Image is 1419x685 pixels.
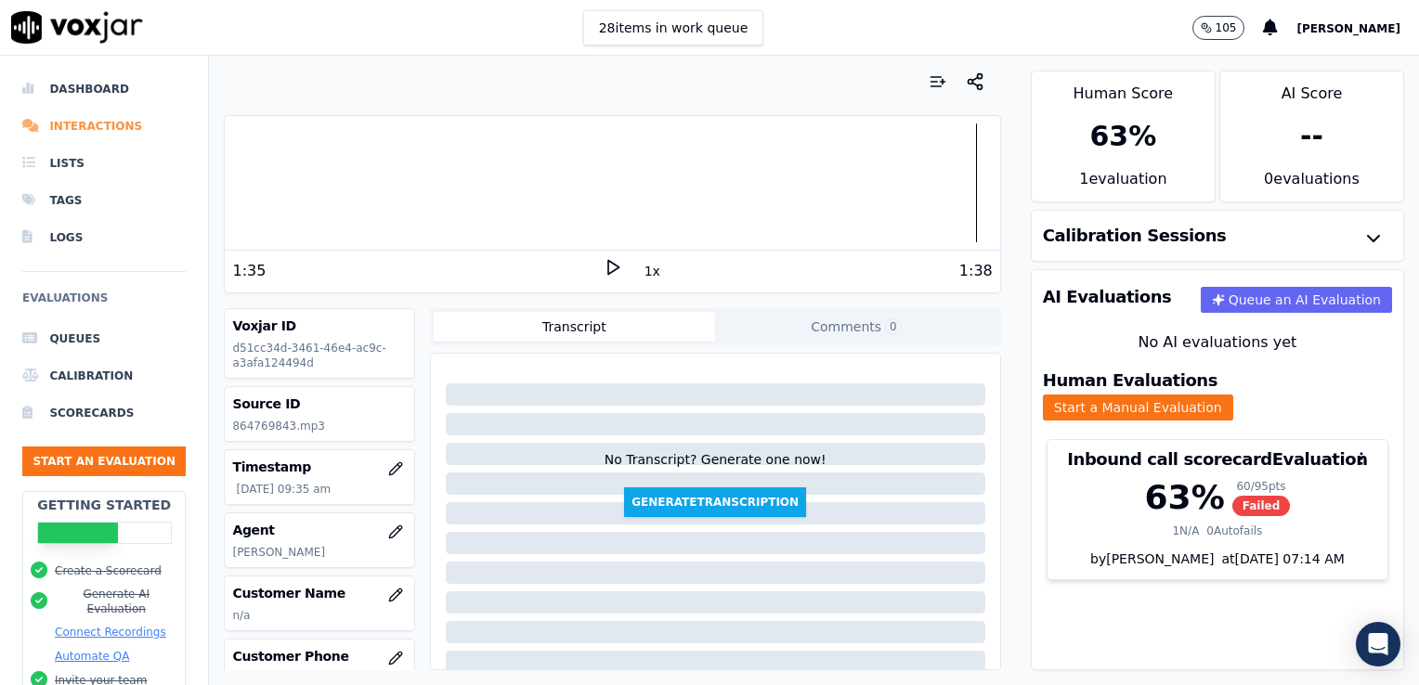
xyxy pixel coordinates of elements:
[232,521,406,539] h3: Agent
[232,584,406,602] h3: Customer Name
[1232,496,1291,516] span: Failed
[232,419,406,433] p: 864769843.mp3
[232,647,406,666] h3: Customer Phone
[605,450,827,487] div: No Transcript? Generate one now!
[1296,17,1419,39] button: [PERSON_NAME]
[37,496,171,514] h2: Getting Started
[1220,71,1403,105] div: AI Score
[232,608,406,623] p: n/a
[1172,523,1199,538] div: 1 N/A
[22,320,186,357] a: Queues
[22,182,186,219] a: Tags
[22,145,186,182] a: Lists
[232,458,406,476] h3: Timestamp
[232,317,406,335] h3: Voxjar ID
[715,312,997,342] button: Comments
[11,11,143,44] img: voxjar logo
[232,394,406,413] h3: Source ID
[1220,168,1403,201] div: 0 evaluation s
[1043,227,1227,244] h3: Calibration Sessions
[885,318,902,335] span: 0
[1216,20,1237,35] p: 105
[232,545,406,560] p: [PERSON_NAME]
[55,625,166,640] button: Connect Recordings
[583,10,764,45] button: 28items in work queue
[1145,479,1225,516] div: 63 %
[232,260,266,282] div: 1:35
[1206,523,1262,538] div: 0 Autofails
[434,312,716,342] button: Transcript
[1089,120,1156,153] div: 63 %
[1232,479,1291,494] div: 60 / 95 pts
[1214,549,1344,568] div: at [DATE] 07:14 AM
[22,108,186,145] a: Interactions
[624,487,806,517] button: GenerateTranscription
[1047,331,1388,354] div: No AI evaluations yet
[22,357,186,394] a: Calibration
[1296,22,1400,35] span: [PERSON_NAME]
[1043,289,1172,305] h3: AI Evaluations
[1356,622,1400,666] div: Open Intercom Messenger
[641,258,664,284] button: 1x
[55,563,162,578] button: Create a Scorecard
[236,482,406,497] p: [DATE] 09:35 am
[959,260,993,282] div: 1:38
[1192,16,1264,40] button: 105
[22,287,186,320] h6: Evaluations
[1048,549,1387,579] div: by [PERSON_NAME]
[1300,120,1323,153] div: --
[22,446,186,476] button: Start an Evaluation
[1201,287,1392,313] button: Queue an AI Evaluation
[55,587,177,616] button: Generate AI Evaluation
[1192,16,1245,40] button: 105
[22,394,186,432] a: Scorecards
[22,71,186,108] a: Dashboard
[1032,168,1215,201] div: 1 evaluation
[1043,372,1217,389] h3: Human Evaluations
[232,341,406,370] p: d51cc34d-3461-46e4-ac9c-a3afa124494d
[1043,394,1233,420] button: Start a Manual Evaluation
[22,219,186,256] a: Logs
[1032,71,1215,105] div: Human Score
[55,649,129,664] button: Automate QA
